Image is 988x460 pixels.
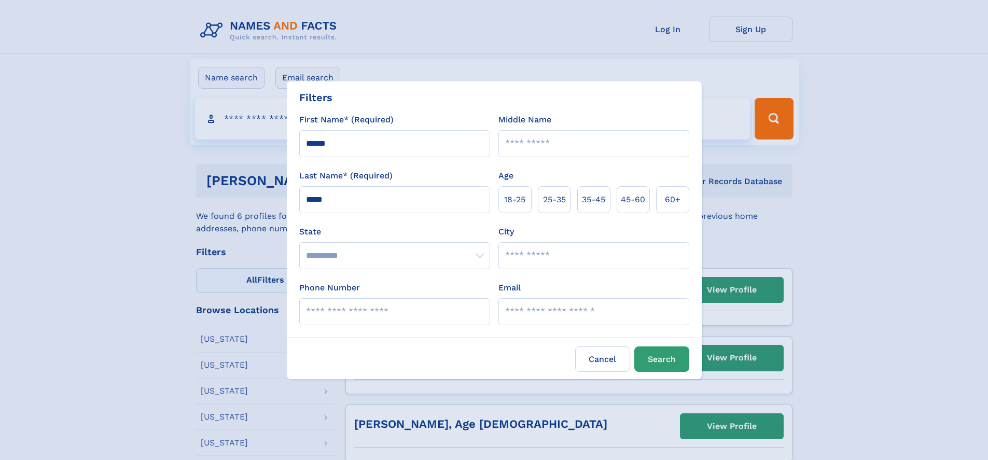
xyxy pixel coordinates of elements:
[299,170,393,182] label: Last Name* (Required)
[498,170,513,182] label: Age
[543,193,566,206] span: 25‑35
[498,114,551,126] label: Middle Name
[634,346,689,372] button: Search
[504,193,525,206] span: 18‑25
[299,226,490,238] label: State
[575,346,630,372] label: Cancel
[621,193,645,206] span: 45‑60
[299,282,360,294] label: Phone Number
[299,114,394,126] label: First Name* (Required)
[498,226,514,238] label: City
[582,193,605,206] span: 35‑45
[299,90,332,105] div: Filters
[498,282,521,294] label: Email
[665,193,680,206] span: 60+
